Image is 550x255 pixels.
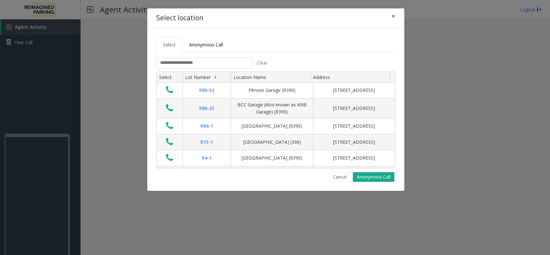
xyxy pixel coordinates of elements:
span: Lot Number [185,74,211,80]
div: BCC Garage (Also known as ANB Garage) (R390) [235,101,309,116]
span: × [391,12,395,21]
span: Select [163,42,176,48]
span: Sortable [213,74,218,80]
span: Anonymous Call [189,42,223,48]
div: [STREET_ADDRESS] [317,139,391,146]
div: Data table [157,72,395,168]
div: R73-1 [187,139,227,146]
div: [GEOGRAPHIC_DATA] (R390) [235,154,309,162]
div: R86-23 [187,105,227,112]
div: [STREET_ADDRESS] [317,123,391,130]
button: Clear [253,57,271,68]
div: [GEOGRAPHIC_DATA] (R390) [235,123,309,130]
th: Select [157,72,182,83]
button: Anonymous Call [353,172,394,182]
div: R86-52 [187,87,227,94]
div: R4-1 [187,154,227,162]
ul: Tabs [156,37,395,53]
span: Address [313,74,330,80]
h4: Select location [156,13,203,23]
div: Filmore Garage (R390) [235,87,309,94]
button: Cancel [329,172,351,182]
div: [GEOGRAPHIC_DATA] (390) [235,139,309,146]
span: Location Name [234,74,266,80]
button: Close [387,8,400,24]
div: [STREET_ADDRESS] [317,87,391,94]
div: [STREET_ADDRESS] [317,105,391,112]
div: R84-1 [187,123,227,130]
div: [STREET_ADDRESS] [317,154,391,162]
